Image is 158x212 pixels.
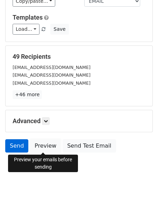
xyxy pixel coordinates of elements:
[8,155,78,172] div: Preview your emails before sending
[13,117,145,125] h5: Advanced
[123,178,158,212] iframe: Chat Widget
[13,53,145,61] h5: 49 Recipients
[30,139,61,153] a: Preview
[50,24,69,35] button: Save
[13,72,91,78] small: [EMAIL_ADDRESS][DOMAIN_NAME]
[13,80,91,86] small: [EMAIL_ADDRESS][DOMAIN_NAME]
[13,24,39,35] a: Load...
[63,139,116,153] a: Send Test Email
[13,90,42,99] a: +46 more
[13,65,91,70] small: [EMAIL_ADDRESS][DOMAIN_NAME]
[5,139,28,153] a: Send
[13,14,43,21] a: Templates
